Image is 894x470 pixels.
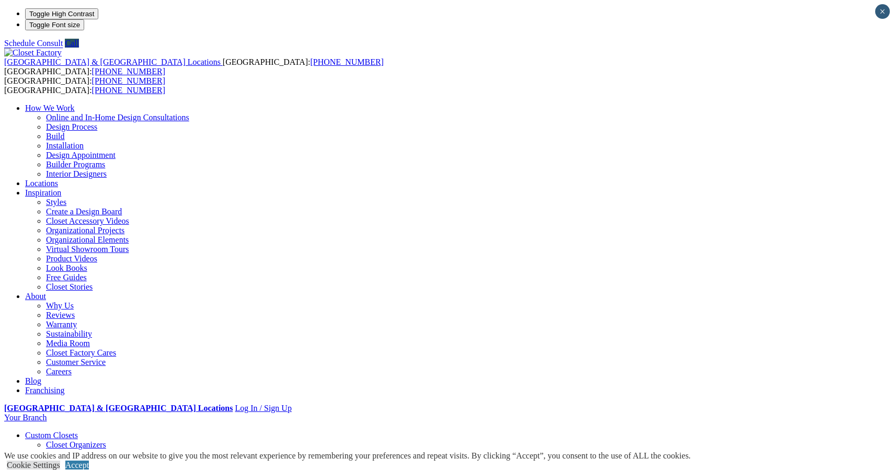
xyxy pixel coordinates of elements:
[310,58,383,66] a: [PHONE_NUMBER]
[46,235,129,244] a: Organizational Elements
[46,132,65,141] a: Build
[29,10,94,18] span: Toggle High Contrast
[235,404,291,412] a: Log In / Sign Up
[46,320,77,329] a: Warranty
[4,413,47,422] a: Your Branch
[4,48,62,58] img: Closet Factory
[46,245,129,254] a: Virtual Showroom Tours
[875,4,890,19] button: Close
[29,21,80,29] span: Toggle Font size
[46,282,93,291] a: Closet Stories
[4,39,63,48] a: Schedule Consult
[4,58,221,66] span: [GEOGRAPHIC_DATA] & [GEOGRAPHIC_DATA] Locations
[4,76,165,95] span: [GEOGRAPHIC_DATA]: [GEOGRAPHIC_DATA]:
[92,76,165,85] a: [PHONE_NUMBER]
[65,461,89,469] a: Accept
[46,207,122,216] a: Create a Design Board
[25,19,84,30] button: Toggle Font size
[7,461,60,469] a: Cookie Settings
[46,273,87,282] a: Free Guides
[46,226,124,235] a: Organizational Projects
[46,113,189,122] a: Online and In-Home Design Consultations
[46,160,105,169] a: Builder Programs
[46,254,97,263] a: Product Videos
[25,8,98,19] button: Toggle High Contrast
[4,404,233,412] a: [GEOGRAPHIC_DATA] & [GEOGRAPHIC_DATA] Locations
[46,151,116,159] a: Design Appointment
[25,292,46,301] a: About
[46,311,75,319] a: Reviews
[46,339,90,348] a: Media Room
[92,86,165,95] a: [PHONE_NUMBER]
[46,358,106,366] a: Customer Service
[46,348,116,357] a: Closet Factory Cares
[46,216,129,225] a: Closet Accessory Videos
[92,67,165,76] a: [PHONE_NUMBER]
[25,386,65,395] a: Franchising
[46,198,66,207] a: Styles
[25,104,75,112] a: How We Work
[4,58,384,76] span: [GEOGRAPHIC_DATA]: [GEOGRAPHIC_DATA]:
[46,263,87,272] a: Look Books
[4,58,223,66] a: [GEOGRAPHIC_DATA] & [GEOGRAPHIC_DATA] Locations
[4,451,691,461] div: We use cookies and IP address on our website to give you the most relevant experience by remember...
[25,188,61,197] a: Inspiration
[46,122,97,131] a: Design Process
[46,169,107,178] a: Interior Designers
[25,376,41,385] a: Blog
[46,301,74,310] a: Why Us
[46,367,72,376] a: Careers
[46,440,106,449] a: Closet Organizers
[25,179,58,188] a: Locations
[46,450,101,458] a: Dressing Rooms
[65,39,79,48] a: Call
[46,141,84,150] a: Installation
[25,431,78,440] a: Custom Closets
[46,329,92,338] a: Sustainability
